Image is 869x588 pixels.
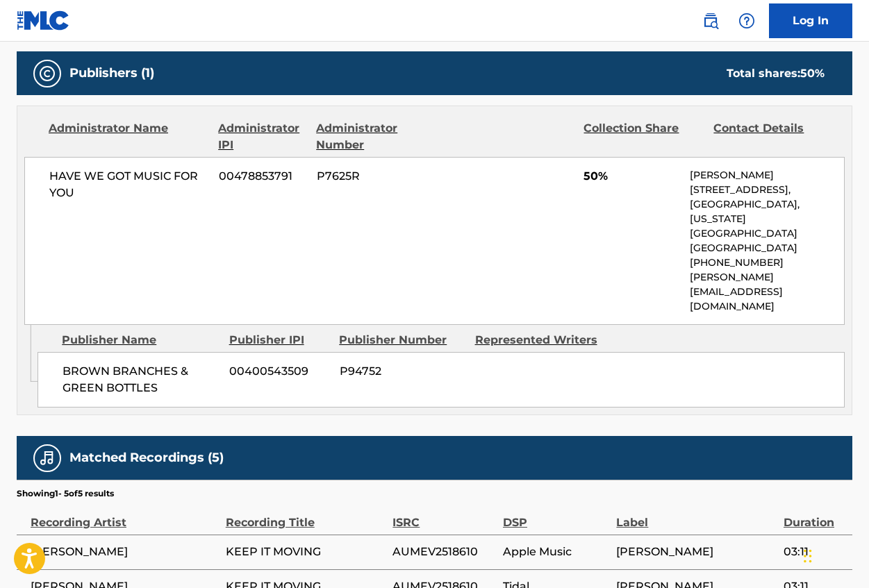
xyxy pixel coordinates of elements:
[804,535,812,577] div: Drag
[503,544,609,560] span: Apple Music
[690,241,844,255] p: [GEOGRAPHIC_DATA]
[784,544,845,560] span: 03:11
[800,67,825,80] span: 50 %
[697,7,725,35] a: Public Search
[584,120,703,153] div: Collection Share
[31,500,219,531] div: Recording Artist
[226,500,386,531] div: Recording Title
[49,120,208,153] div: Administrator Name
[690,270,844,314] p: [PERSON_NAME][EMAIL_ADDRESS][DOMAIN_NAME]
[218,120,306,153] div: Administrator IPI
[690,183,844,197] p: [STREET_ADDRESS],
[340,363,465,380] span: P94752
[727,65,825,82] div: Total shares:
[39,450,56,467] img: Matched Recordings
[63,363,219,396] span: BROWN BRANCHES & GREEN BOTTLES
[616,544,777,560] span: [PERSON_NAME]
[690,168,844,183] p: [PERSON_NAME]
[17,10,70,31] img: MLC Logo
[503,500,609,531] div: DSP
[392,500,496,531] div: ISRC
[69,450,224,466] h5: Matched Recordings (5)
[226,544,386,560] span: KEEP IT MOVING
[784,500,845,531] div: Duration
[702,12,719,29] img: search
[229,363,329,380] span: 00400543509
[17,487,114,500] p: Showing 1 - 5 of 5 results
[713,120,833,153] div: Contact Details
[690,197,844,241] p: [GEOGRAPHIC_DATA], [US_STATE][GEOGRAPHIC_DATA]
[339,332,464,348] div: Publisher Number
[229,332,329,348] div: Publisher IPI
[316,120,436,153] div: Administrator Number
[69,65,154,81] h5: Publishers (1)
[738,12,755,29] img: help
[49,168,208,201] span: HAVE WE GOT MUSIC FOR YOU
[800,521,869,588] iframe: Chat Widget
[219,168,306,185] span: 00478853791
[733,7,761,35] div: Help
[392,544,496,560] span: AUMEV2518610
[616,500,777,531] div: Label
[690,255,844,270] p: [PHONE_NUMBER]
[584,168,679,185] span: 50%
[769,3,852,38] a: Log In
[39,65,56,82] img: Publishers
[475,332,600,348] div: Represented Writers
[31,544,219,560] span: [PERSON_NAME]
[62,332,218,348] div: Publisher Name
[317,168,436,185] span: P7625R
